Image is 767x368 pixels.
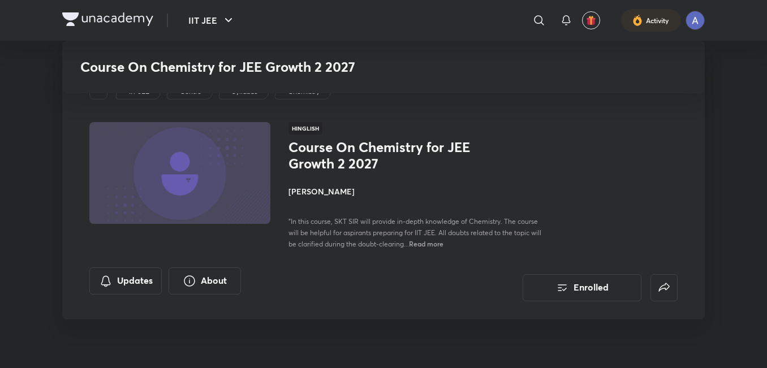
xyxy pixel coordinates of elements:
[62,12,153,26] img: Company Logo
[686,11,705,30] img: ADITYA SINHA S
[582,11,600,29] button: avatar
[80,59,523,75] h3: Course On Chemistry for JEE Growth 2 2027
[182,9,242,32] button: IIT JEE
[288,185,542,197] h4: [PERSON_NAME]
[288,122,322,135] span: Hinglish
[288,217,541,248] span: "In this course, SKT SIR will provide in-depth knowledge of Chemistry. The course will be helpful...
[288,139,473,172] h1: Course On Chemistry for JEE Growth 2 2027
[586,15,596,25] img: avatar
[88,121,272,225] img: Thumbnail
[169,267,241,295] button: About
[89,267,162,295] button: Updates
[650,274,678,301] button: false
[62,12,153,29] a: Company Logo
[409,239,443,248] span: Read more
[632,14,643,27] img: activity
[523,274,641,301] button: Enrolled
